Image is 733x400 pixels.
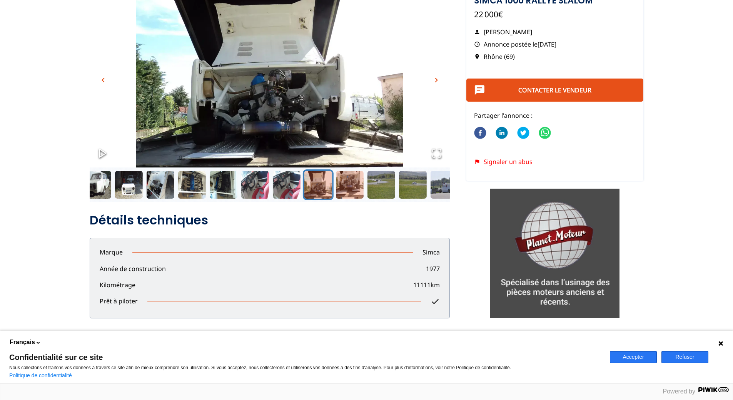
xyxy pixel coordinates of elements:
[9,365,601,370] p: Nous collectons et traitons vos données à travers ce site afin de mieux comprendre son utilisatio...
[10,338,35,346] span: Français
[271,169,302,200] button: Go to Slide 11
[539,122,551,145] button: whatsapp
[663,388,696,395] span: Powered by
[517,122,529,145] button: twitter
[90,248,132,256] p: Marque
[661,351,708,363] button: Refuser
[474,9,636,20] p: 22 000€
[429,169,459,200] button: Go to Slide 16
[416,264,449,273] p: 1977
[145,169,175,200] button: Go to Slide 7
[334,169,365,200] button: Go to Slide 13
[9,372,72,378] a: Politique de confidentialité
[424,140,450,167] button: Open Fullscreen
[474,158,636,165] div: Signaler un abus
[99,75,108,85] span: chevron_left
[90,281,145,289] p: Kilométrage
[466,79,644,102] button: Contacter le vendeur
[474,40,636,49] p: Annonce postée le [DATE]
[366,169,396,200] button: Go to Slide 14
[82,169,112,200] button: Go to Slide 5
[474,111,636,120] p: Partager l'annonce :
[176,169,207,200] button: Go to Slide 8
[474,28,636,36] p: [PERSON_NAME]
[208,169,239,200] button: Go to Slide 9
[90,264,175,273] p: Année de construction
[97,74,109,86] button: chevron_left
[431,74,442,86] button: chevron_right
[474,122,486,145] button: facebook
[9,353,601,361] span: Confidentialité sur ce site
[90,213,450,228] h2: Détails techniques
[431,297,440,306] span: check
[432,75,441,85] span: chevron_right
[474,52,636,61] p: Rhône (69)
[413,248,449,256] p: Simca
[302,169,333,200] button: Go to Slide 12
[113,169,144,200] button: Go to Slide 6
[610,351,657,363] button: Accepter
[397,169,428,200] button: Go to Slide 15
[90,297,147,308] p: Prêt à piloter
[239,169,270,200] button: Go to Slide 10
[90,140,116,167] button: Play or Pause Slideshow
[404,281,449,289] p: 11111 km
[496,122,508,145] button: linkedin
